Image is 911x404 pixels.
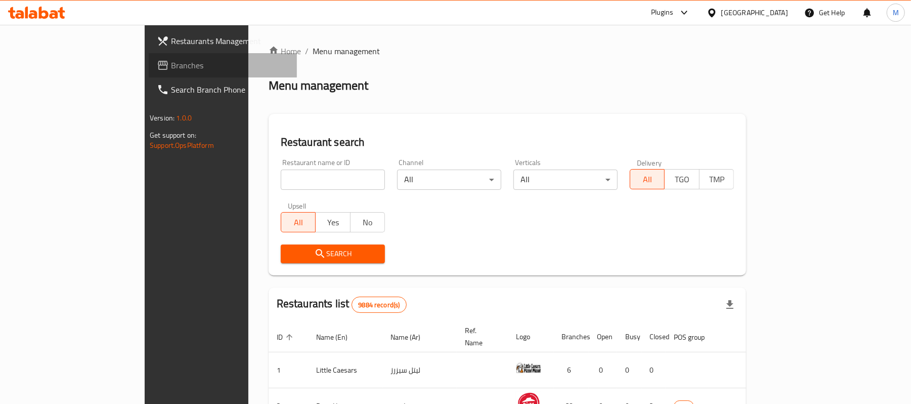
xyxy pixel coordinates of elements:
[589,352,617,388] td: 0
[589,321,617,352] th: Open
[617,352,641,388] td: 0
[315,212,350,232] button: Yes
[149,53,297,77] a: Branches
[149,29,297,53] a: Restaurants Management
[699,169,734,189] button: TMP
[516,355,541,381] img: Little Caesars
[176,111,192,125] span: 1.0.0
[149,77,297,102] a: Search Branch Phone
[382,352,457,388] td: ليتل سيزرز
[553,352,589,388] td: 6
[721,7,788,18] div: [GEOGRAPHIC_DATA]
[281,135,734,150] h2: Restaurant search
[320,215,346,230] span: Yes
[553,321,589,352] th: Branches
[637,159,662,166] label: Delivery
[277,331,296,343] span: ID
[289,248,377,260] span: Search
[281,245,385,263] button: Search
[150,139,214,152] a: Support.OpsPlatform
[641,352,666,388] td: 0
[893,7,899,18] span: M
[269,45,746,57] nav: breadcrumb
[277,296,407,313] h2: Restaurants list
[634,172,661,187] span: All
[465,325,496,349] span: Ref. Name
[355,215,381,230] span: No
[397,170,501,190] div: All
[391,331,433,343] span: Name (Ar)
[641,321,666,352] th: Closed
[718,293,742,317] div: Export file
[288,202,307,209] label: Upsell
[281,170,385,190] input: Search for restaurant name or ID..
[171,59,289,71] span: Branches
[171,84,289,96] span: Search Branch Phone
[352,297,406,313] div: Total records count
[674,331,718,343] span: POS group
[669,172,695,187] span: TGO
[630,169,665,189] button: All
[352,300,406,310] span: 9884 record(s)
[350,212,385,232] button: No
[308,352,382,388] td: Little Caesars
[150,111,175,125] span: Version:
[704,172,730,187] span: TMP
[664,169,699,189] button: TGO
[305,45,309,57] li: /
[316,331,361,343] span: Name (En)
[269,77,368,94] h2: Menu management
[171,35,289,47] span: Restaurants Management
[513,170,618,190] div: All
[150,129,196,142] span: Get support on:
[617,321,641,352] th: Busy
[285,215,312,230] span: All
[313,45,380,57] span: Menu management
[281,212,316,232] button: All
[651,7,673,19] div: Plugins
[508,321,553,352] th: Logo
